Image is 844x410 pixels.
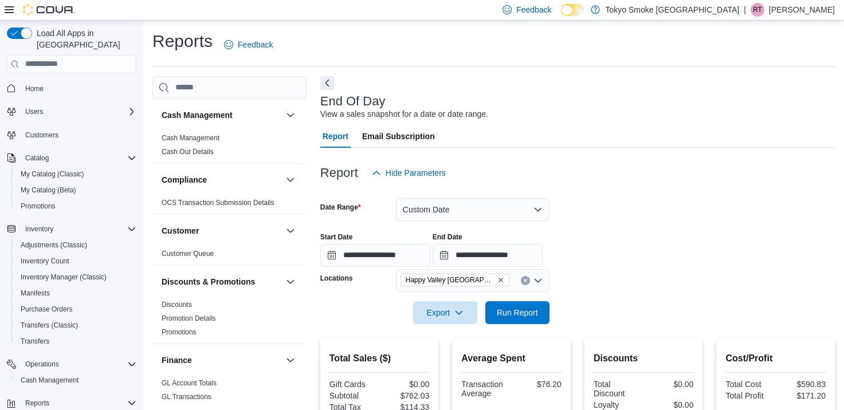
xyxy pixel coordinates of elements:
button: Discounts & Promotions [162,276,281,287]
button: Finance [284,353,297,367]
h3: Compliance [162,174,207,186]
div: Gift Cards [329,380,377,389]
a: Promotions [162,328,197,336]
span: OCS Transaction Submission Details [162,198,274,207]
h3: Discounts & Promotions [162,276,255,287]
p: | [744,3,746,17]
button: Users [2,104,141,120]
label: Start Date [320,232,353,242]
div: Total Cost [725,380,773,389]
span: Cash Management [21,376,78,385]
p: [PERSON_NAME] [769,3,835,17]
span: Promotions [21,202,56,211]
button: Customers [2,127,141,143]
button: Open list of options [533,276,543,285]
span: Promotion Details [162,314,216,323]
span: Customers [21,128,136,142]
a: Manifests [16,286,54,300]
span: Adjustments (Classic) [21,241,87,250]
span: Inventory Manager (Classic) [21,273,107,282]
div: $0.00 [646,400,693,409]
span: Export [420,301,470,324]
a: Feedback [219,33,277,56]
input: Dark Mode [561,4,585,16]
label: Locations [320,274,353,283]
span: Feedback [516,4,551,15]
span: Catalog [21,151,136,165]
span: Customer Queue [162,249,214,258]
span: RT [753,3,762,17]
h3: Cash Management [162,109,233,121]
h3: Customer [162,225,199,236]
a: GL Transactions [162,393,211,401]
button: Operations [21,357,64,371]
span: GL Account Totals [162,379,217,388]
div: $590.83 [778,380,826,389]
span: Catalog [25,153,49,163]
span: Inventory [25,224,53,234]
span: Home [21,81,136,96]
button: Operations [2,356,141,372]
button: Customer [284,224,297,238]
button: Promotions [11,198,141,214]
span: Inventory Manager (Classic) [16,270,136,284]
button: Transfers (Classic) [11,317,141,333]
span: Promotions [162,328,197,337]
a: Discounts [162,301,192,309]
div: Raelynn Tucker [751,3,764,17]
span: Users [25,107,43,116]
button: Inventory [2,221,141,237]
span: Happy Valley [GEOGRAPHIC_DATA] [406,274,495,286]
span: Run Report [497,307,538,318]
span: Inventory Count [21,257,69,266]
span: Cash Management [162,133,219,143]
div: Cash Management [152,131,307,163]
span: Cash Out Details [162,147,214,156]
button: Compliance [162,174,281,186]
span: Operations [21,357,136,371]
a: My Catalog (Classic) [16,167,89,181]
span: Promotions [16,199,136,213]
span: Customers [25,131,58,140]
div: $76.20 [514,380,562,389]
button: Inventory [21,222,58,236]
button: Run Report [485,301,549,324]
a: Customer Queue [162,250,214,258]
div: Transaction Average [461,380,509,398]
h3: Finance [162,354,192,366]
a: Cash Management [162,134,219,142]
span: Inventory Count [16,254,136,268]
span: Home [25,84,44,93]
span: Adjustments (Classic) [16,238,136,252]
div: Total Profit [725,391,773,400]
span: GL Transactions [162,392,211,401]
a: My Catalog (Beta) [16,183,81,197]
span: My Catalog (Beta) [21,186,76,195]
a: Transfers [16,334,54,348]
button: Export [413,301,477,324]
label: End Date [433,232,462,242]
span: Happy Valley Goose Bay [401,274,509,286]
span: Load All Apps in [GEOGRAPHIC_DATA] [32,27,136,50]
span: My Catalog (Classic) [16,167,136,181]
span: Transfers (Classic) [16,318,136,332]
span: Discounts [162,300,192,309]
h2: Total Sales ($) [329,352,430,365]
a: GL Account Totals [162,379,217,387]
div: Discounts & Promotions [152,298,307,344]
span: Reports [21,396,136,410]
img: Cova [23,4,74,15]
span: My Catalog (Classic) [21,169,84,179]
a: Inventory Manager (Classic) [16,270,111,284]
button: My Catalog (Classic) [11,166,141,182]
button: Manifests [11,285,141,301]
a: Transfers (Classic) [16,318,83,332]
span: Purchase Orders [21,305,73,314]
a: OCS Transaction Submission Details [162,199,274,207]
button: Users [21,105,48,119]
h3: End Of Day [320,94,386,108]
span: Feedback [238,39,273,50]
a: Home [21,82,48,96]
a: Promotions [16,199,60,213]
